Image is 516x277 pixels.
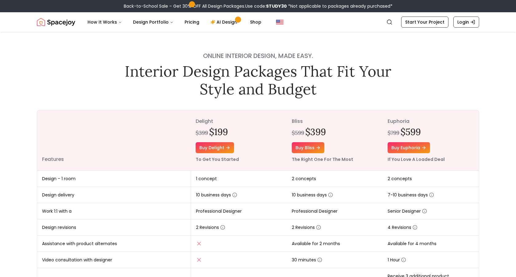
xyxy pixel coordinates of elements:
[196,156,239,162] small: To Get You Started
[83,16,127,28] button: How It Works
[196,118,282,125] p: delight
[292,129,304,137] div: $599
[287,236,383,252] td: Available for 2 months
[401,17,448,28] a: Start Your Project
[266,3,287,9] b: STUDY30
[37,16,75,28] a: Spacejoy
[83,16,266,28] nav: Main
[388,257,406,263] span: 1 Hour
[37,203,191,219] td: Work 1:1 with a
[196,129,208,137] div: $399
[292,208,338,214] span: Professional Designer
[209,126,228,137] h2: $199
[292,176,316,182] span: 2 concepts
[292,118,378,125] p: bliss
[37,110,191,171] th: Features
[388,142,430,153] a: Buy euphoria
[37,236,191,252] td: Assistance with product alternates
[196,192,237,198] span: 10 business days
[124,3,393,9] div: Back-to-School Sale – Get 30% OFF All Design Packages.
[388,192,434,198] span: 7-10 business days
[292,142,324,153] a: Buy bliss
[37,187,191,203] td: Design delivery
[292,224,321,230] span: 2 Revisions
[37,16,75,28] img: Spacejoy Logo
[388,129,399,137] div: $799
[37,12,479,32] nav: Global
[37,171,191,187] td: Design - 1 room
[37,252,191,268] td: Video consultation with designer
[292,156,353,162] small: The Right One For The Most
[388,176,412,182] span: 2 concepts
[37,219,191,236] td: Design revisions
[276,18,283,26] img: United States
[383,236,479,252] td: Available for 4 months
[245,16,266,28] a: Shop
[388,156,445,162] small: If You Love A Loaded Deal
[196,208,242,214] span: Professional Designer
[196,224,225,230] span: 2 Revisions
[292,257,322,263] span: 30 minutes
[388,118,474,125] p: euphoria
[245,3,287,9] span: Use code:
[120,63,396,98] h1: Interior Design Packages That Fit Your Style and Budget
[120,51,396,60] h4: Online interior design, made easy.
[205,16,244,28] a: AI Design
[128,16,178,28] button: Design Portfolio
[180,16,204,28] a: Pricing
[287,3,393,9] span: *Not applicable to packages already purchased*
[388,224,417,230] span: 4 Revisions
[401,126,421,137] h2: $599
[196,176,217,182] span: 1 concept
[196,142,234,153] a: Buy delight
[388,208,427,214] span: Senior Designer
[292,192,333,198] span: 10 business days
[453,17,479,28] a: Login
[305,126,326,137] h2: $399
